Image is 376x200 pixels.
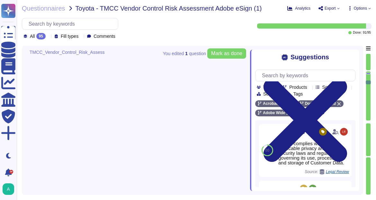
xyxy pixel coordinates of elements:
span: All [30,34,35,38]
span: Done: [353,31,362,34]
div: 9+ [9,170,13,174]
input: Search by keywords [259,70,355,81]
img: user [340,128,348,136]
span: Export [325,6,336,10]
button: Mark as done [207,48,246,59]
span: 91 / 95 [363,31,371,34]
img: user [3,183,14,195]
span: Toyota - TMCC Vendor Control Risk Assessment Adobe eSign (1) [76,5,262,12]
div: 95 [36,33,46,39]
b: 1 [185,51,188,56]
span: TMCC_Vendor_Control_Risk_Assess [30,50,104,54]
span: Fill types [61,34,78,38]
span: 86 [265,148,269,152]
span: Analytics [295,6,310,10]
span: Options [354,6,367,10]
span: Questionnaires [22,5,65,12]
button: user [1,182,19,196]
span: Mark as done [211,51,242,56]
button: Analytics [287,6,310,11]
input: Search by keywords [25,18,118,29]
span: Comments [94,34,115,38]
span: You edited question [163,51,206,56]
